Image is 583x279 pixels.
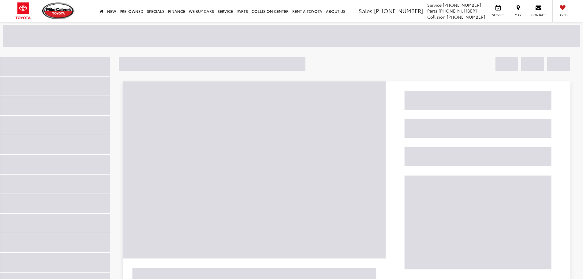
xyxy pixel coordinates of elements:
span: Map [511,13,525,17]
span: Collision [427,14,446,20]
img: Mike Calvert Toyota [42,2,75,19]
span: Saved [556,13,569,17]
span: [PHONE_NUMBER] [439,8,477,14]
span: [PHONE_NUMBER] [374,7,423,15]
span: [PHONE_NUMBER] [447,14,485,20]
span: Parts [427,8,437,14]
span: Service [491,13,505,17]
span: Contact [531,13,546,17]
span: Sales [359,7,372,15]
span: [PHONE_NUMBER] [443,2,481,8]
span: Service [427,2,442,8]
